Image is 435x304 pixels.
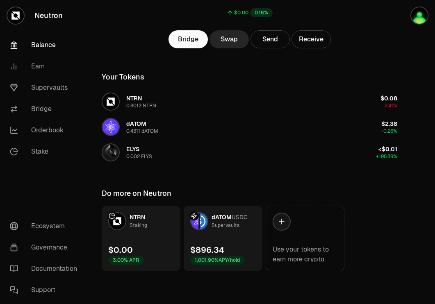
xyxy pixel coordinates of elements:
[109,213,125,229] img: NTRN Logo
[273,245,337,264] div: Use your tokens to earn more crypto.
[126,145,139,153] span: ELYS
[3,120,89,141] a: Orderbook
[130,221,147,229] div: Staking
[380,95,397,102] span: $0.08
[3,237,89,258] a: Governance
[102,71,144,83] div: Your Tokens
[251,30,290,48] button: Send
[102,144,119,161] img: ELYS Logo
[190,244,224,256] div: $896.34
[126,128,158,134] div: 0.4311 dATOM
[292,30,331,48] button: Receive
[126,153,152,160] div: 0.002 ELYS
[130,213,145,221] span: NTRN
[212,221,239,229] div: Supervaults
[380,128,397,134] span: +0.26%
[191,213,198,229] img: dATOM Logo
[3,216,89,237] a: Ecosystem
[411,7,428,24] img: Atom Staking
[102,188,171,199] div: Do more on Neutron
[200,213,207,229] img: USDC Logo
[3,141,89,162] a: Stake
[102,93,119,110] img: NTRN Logo
[3,34,89,56] a: Balance
[212,213,232,221] span: dATOM
[381,120,397,127] span: $2.38
[97,115,402,139] button: dATOM LogodATOM0.4311 dATOM$2.38+0.26%
[126,102,156,109] div: 0.8012 NTRN
[3,258,89,279] a: Documentation
[102,206,180,271] a: NTRN LogoNTRNStaking$0.003.00% APR
[126,95,142,102] span: NTRN
[378,145,397,153] span: <$0.01
[126,120,146,127] span: dATOM
[97,89,402,114] button: NTRN LogoNTRN0.8012 NTRN$0.08-2.41%
[234,9,248,16] div: $0.00
[3,77,89,98] a: Supervaults
[169,30,208,48] a: Bridge
[3,279,89,301] a: Support
[184,206,262,271] a: dATOM LogoUSDC LogodATOMUSDCSupervaults$896.341,001.90%APY/hold
[210,30,249,48] a: Swap
[232,213,248,221] span: USDC
[383,102,397,109] span: -2.41%
[108,244,133,256] div: $0.00
[102,119,119,135] img: dATOM Logo
[266,206,344,271] a: Use your tokens to earn more crypto.
[108,256,143,265] div: 3.00% APR
[190,256,244,265] div: 1,001.90% APY/hold
[3,98,89,120] a: Bridge
[376,153,397,160] span: +198.89%
[250,8,273,17] div: 0.18%
[97,140,402,165] button: ELYS LogoELYS0.002 ELYS<$0.01+198.89%
[3,56,89,77] a: Earn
